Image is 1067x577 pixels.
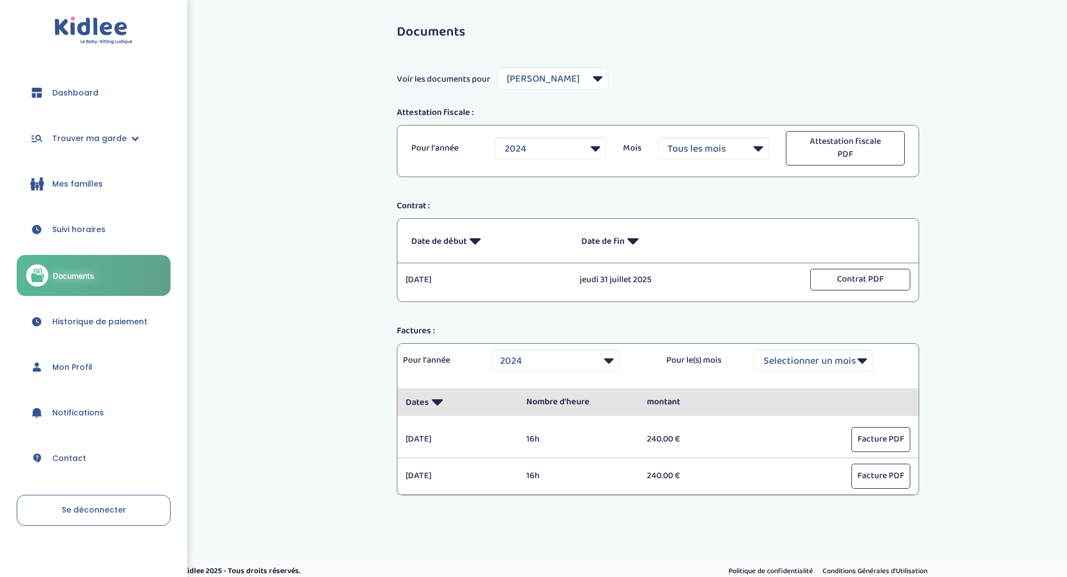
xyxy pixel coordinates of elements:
[52,224,106,235] span: Suivi horaires
[52,133,127,144] span: Trouver ma garde
[54,17,133,45] img: logo.svg
[851,464,910,489] button: Facture PDF
[17,255,171,296] a: Documents
[647,395,751,409] p: montant
[411,227,565,254] p: Date de début
[17,438,171,478] a: Contact
[17,347,171,387] a: Mon Profil
[17,495,171,526] a: Se déconnecter
[52,407,104,419] span: Notifications
[52,362,92,373] span: Mon Profil
[786,131,905,165] button: Attestation fiscale PDF
[851,469,910,481] a: Facture PDF
[580,273,737,287] p: jeudi 31 juillet 2025
[623,142,641,155] p: Mois
[176,565,581,577] p: © Kidlee 2025 - Tous droits réservés.
[17,209,171,249] a: Suivi horaires
[810,269,910,290] button: Contrat PDF
[526,469,630,483] p: 16h
[52,316,147,328] span: Historique de paiement
[52,178,103,190] span: Mes familles
[851,433,910,445] a: Facture PDF
[851,427,910,452] button: Facture PDF
[53,270,94,282] span: Documents
[647,433,751,446] p: 240.00 €
[17,73,171,113] a: Dashboard
[406,469,510,483] p: [DATE]
[526,433,630,446] p: 16h
[52,453,86,464] span: Contact
[581,227,735,254] p: Date de fin
[406,388,510,415] p: Dates
[397,25,919,39] h3: Documents
[17,118,171,158] a: Trouver ma garde
[403,354,474,367] p: Pour l'année
[388,199,928,213] div: Contrat :
[388,324,928,338] div: Factures :
[62,504,126,515] span: Se déconnecter
[388,106,928,119] div: Attestation fiscale :
[406,433,510,446] p: [DATE]
[406,273,563,287] p: [DATE]
[666,354,737,367] p: Pour le(s) mois
[810,273,910,285] a: Contrat PDF
[526,395,630,409] p: Nombre d’heure
[17,393,171,433] a: Notifications
[17,164,171,204] a: Mes familles
[647,469,751,483] p: 240.00 €
[17,302,171,342] a: Historique de paiement
[52,87,98,99] span: Dashboard
[411,142,478,155] p: Pour l'année
[397,73,490,86] span: Voir les documents pour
